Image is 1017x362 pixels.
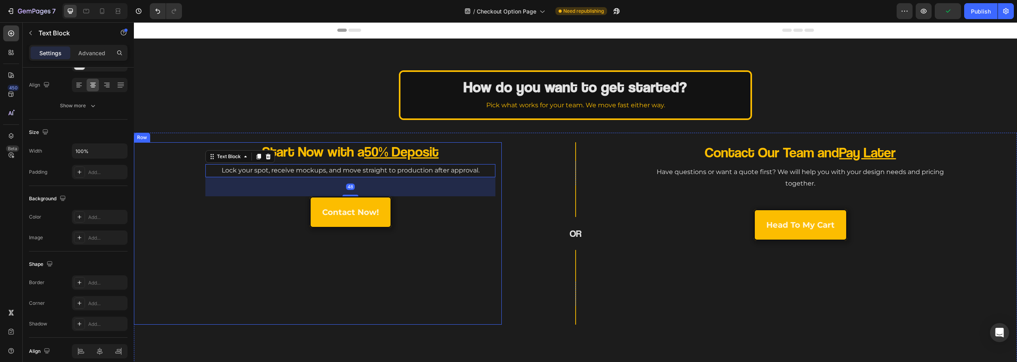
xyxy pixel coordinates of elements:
div: Add... [88,214,126,221]
p: Start Now with a [101,120,333,139]
button: 7 [3,3,59,19]
h2: OR [368,204,515,218]
a: contact now! [176,174,258,206]
div: Beta [6,145,19,152]
p: head to my cart [632,196,701,210]
h2: Rich Text Editor. Editing area: main [101,120,333,139]
p: Advanced [78,49,105,57]
div: Add... [88,279,126,287]
div: Undo/Redo [150,3,182,19]
span: Checkout Option Page [477,7,536,15]
h2: Rich Text Editor. Editing area: main [551,120,783,140]
p: Settings [39,49,62,57]
div: Rich Text Editor. Editing area: main [522,143,812,168]
div: Shape [29,259,54,270]
button: Show more [29,99,128,113]
div: Image [29,234,43,241]
iframe: Design area [134,22,1017,362]
div: Open Intercom Messenger [990,323,1009,342]
div: Color [29,213,41,221]
p: Lock your spot, receive mockups, and move straight to production after approval. [72,143,361,154]
div: Size [29,127,50,138]
p: 7 [52,6,56,16]
span: / [473,7,475,15]
span: Need republishing [563,8,604,15]
input: Auto [72,144,127,158]
div: 450 [8,85,19,91]
div: Text Block [81,131,108,138]
div: Padding [29,168,47,176]
a: head to my cart [620,187,713,219]
strong: How do you want to get started? [330,55,553,74]
div: Border [29,279,44,286]
p: Text Block [39,28,106,38]
u: Pay Later [705,121,762,138]
p: Pick what works for your team. We move fast either way. [274,77,609,89]
button: Publish [964,3,998,19]
div: Align [29,80,51,91]
p: Have questions or want a quote first? We will help you with your design needs and pricing together. [522,144,811,167]
div: Width [29,147,42,155]
p: contact now! [188,183,245,197]
u: 50% Deposit [230,120,305,137]
div: Shadow [29,320,47,327]
div: Add... [88,300,126,307]
div: Add... [88,321,126,328]
div: Add... [88,234,126,242]
p: Contact Our Team and [551,121,782,139]
div: Publish [971,7,991,15]
div: Background Image [267,50,617,96]
div: Background [29,194,68,204]
div: Add... [88,169,126,176]
div: 48 [212,161,221,168]
div: Align [29,346,52,357]
div: Show more [60,102,97,110]
div: Corner [29,300,45,307]
div: Rich Text Editor. Editing area: main [72,142,362,155]
div: Row [2,112,15,119]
